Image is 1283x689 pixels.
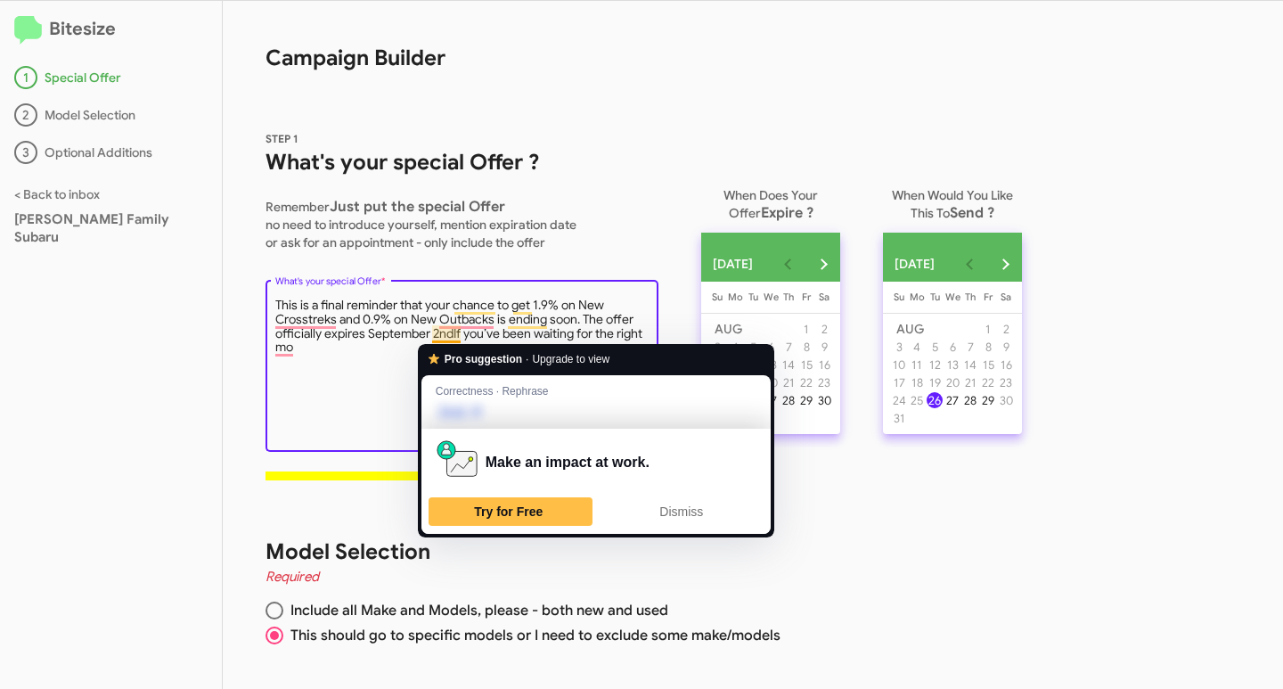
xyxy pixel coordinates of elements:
[763,339,779,355] div: 6
[780,338,797,356] button: August 7, 2025
[908,391,926,409] button: August 25, 2025
[908,356,926,373] button: August 11, 2025
[998,357,1014,373] div: 16
[700,246,771,282] button: Choose month and year
[890,391,908,409] button: August 24, 2025
[712,291,723,303] span: Su
[780,357,797,373] div: 14
[780,374,797,390] div: 21
[748,291,758,303] span: Tu
[726,338,744,356] button: August 4, 2025
[266,132,298,145] span: STEP 1
[798,339,814,355] div: 8
[802,291,811,303] span: Fr
[783,291,794,303] span: Th
[815,391,833,409] button: August 30, 2025
[997,338,1015,356] button: August 9, 2025
[909,392,925,408] div: 25
[797,391,815,409] button: August 29, 2025
[798,374,814,390] div: 22
[927,357,943,373] div: 12
[979,373,997,391] button: August 22, 2025
[223,1,1051,72] h1: Campaign Builder
[798,357,814,373] div: 15
[709,339,725,355] div: 3
[275,297,650,441] textarea: To enrich screen reader interactions, please activate Accessibility in Grammarly extension settings
[815,356,833,373] button: August 16, 2025
[962,357,978,373] div: 14
[997,373,1015,391] button: August 23, 2025
[266,537,1009,566] h1: Model Selection
[944,357,960,373] div: 13
[728,291,743,303] span: Mo
[780,339,797,355] div: 7
[930,291,940,303] span: Tu
[816,392,832,408] div: 30
[762,338,780,356] button: August 6, 2025
[944,391,961,409] button: August 27, 2025
[908,373,926,391] button: August 18, 2025
[266,566,1009,587] h4: Required
[770,246,805,282] button: Previous month
[961,356,979,373] button: August 14, 2025
[14,15,208,45] h2: Bitesize
[998,392,1014,408] div: 30
[1001,291,1011,303] span: Sa
[926,356,944,373] button: August 12, 2025
[997,320,1015,338] button: August 2, 2025
[708,338,726,356] button: August 3, 2025
[909,339,925,355] div: 4
[14,141,208,164] div: Optional Additions
[909,374,925,390] div: 18
[944,338,961,356] button: August 6, 2025
[944,356,961,373] button: August 13, 2025
[798,392,814,408] div: 29
[927,392,943,408] div: 26
[890,409,908,427] button: August 31, 2025
[816,357,832,373] div: 16
[961,373,979,391] button: August 21, 2025
[727,339,743,355] div: 4
[798,321,814,337] div: 1
[701,179,840,222] p: When Does Your Offer
[882,246,952,282] button: Choose month and year
[780,391,797,409] button: August 28, 2025
[944,339,960,355] div: 6
[979,320,997,338] button: August 1, 2025
[926,391,944,409] button: August 26, 2025
[890,338,908,356] button: August 3, 2025
[980,357,996,373] div: 15
[819,291,829,303] span: Sa
[997,356,1015,373] button: August 16, 2025
[980,374,996,390] div: 22
[980,339,996,355] div: 8
[926,373,944,391] button: August 19, 2025
[797,373,815,391] button: August 22, 2025
[891,339,907,355] div: 3
[962,339,978,355] div: 7
[987,246,1023,282] button: Next month
[816,374,832,390] div: 23
[816,321,832,337] div: 2
[883,179,1022,222] p: When Would You Like This To
[815,373,833,391] button: August 23, 2025
[14,66,208,89] div: Special Offer
[979,356,997,373] button: August 15, 2025
[283,602,668,619] span: Include all Make and Models, please - both new and used
[944,392,960,408] div: 27
[14,103,208,127] div: Model Selection
[961,338,979,356] button: August 7, 2025
[266,191,658,251] p: Remember no need to introduce yourself, mention expiration date or ask for an appointment - only ...
[979,338,997,356] button: August 8, 2025
[984,291,993,303] span: Fr
[895,248,935,280] span: [DATE]
[745,339,761,355] div: 5
[797,320,815,338] button: August 1, 2025
[283,627,780,644] span: This should go to specific models or I need to exclude some make/models
[962,374,978,390] div: 21
[998,374,1014,390] div: 23
[998,321,1014,337] div: 2
[330,198,505,216] span: Just put the special Offer
[797,338,815,356] button: August 8, 2025
[952,246,987,282] button: Previous month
